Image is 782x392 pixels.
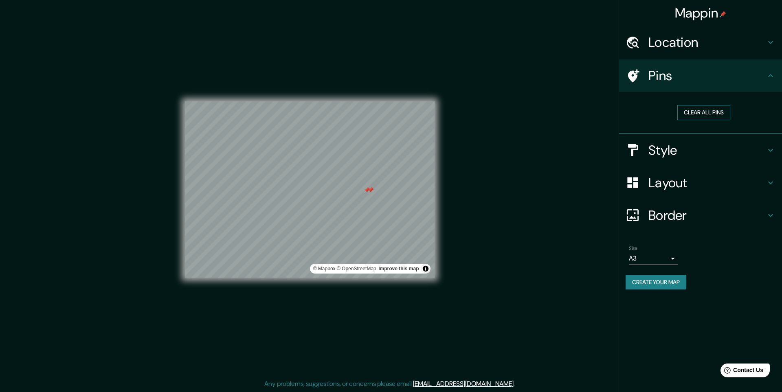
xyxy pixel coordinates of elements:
label: Size [629,245,637,252]
button: Clear all pins [677,105,730,120]
iframe: Help widget launcher [710,360,773,383]
h4: Mappin [675,5,727,21]
a: Mapbox [313,266,336,272]
a: OpenStreetMap [337,266,376,272]
button: Create your map [626,275,686,290]
div: . [516,379,518,389]
div: A3 [629,252,678,265]
div: Layout [619,166,782,199]
canvas: Map [185,101,435,278]
h4: Pins [648,68,766,84]
div: . [515,379,516,389]
button: Toggle attribution [421,264,431,274]
div: Pins [619,59,782,92]
div: Location [619,26,782,59]
div: Border [619,199,782,232]
h4: Layout [648,175,766,191]
h4: Border [648,207,766,223]
div: Style [619,134,782,166]
h4: Style [648,142,766,158]
h4: Location [648,34,766,50]
a: [EMAIL_ADDRESS][DOMAIN_NAME] [413,379,514,388]
img: pin-icon.png [720,11,726,18]
a: Map feedback [378,266,419,272]
p: Any problems, suggestions, or concerns please email . [264,379,515,389]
